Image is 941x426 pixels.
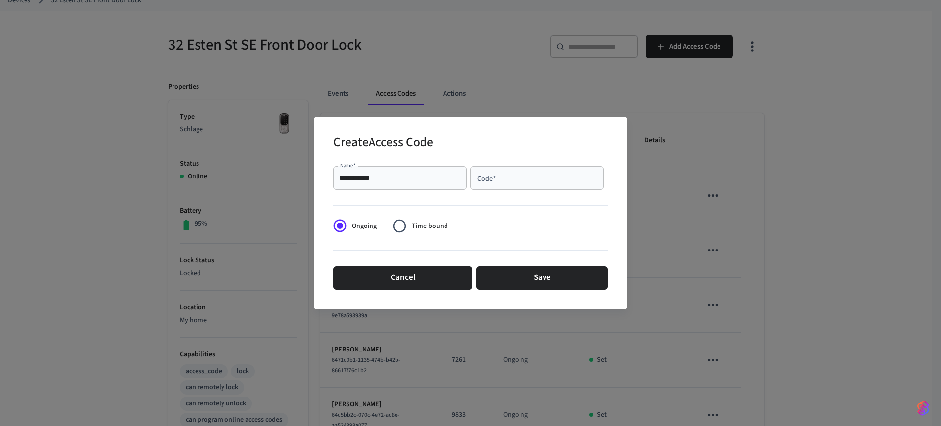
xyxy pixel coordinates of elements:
[412,221,448,231] span: Time bound
[476,266,608,290] button: Save
[340,162,356,169] label: Name
[333,128,433,158] h2: Create Access Code
[333,266,472,290] button: Cancel
[917,401,929,416] img: SeamLogoGradient.69752ec5.svg
[352,221,377,231] span: Ongoing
